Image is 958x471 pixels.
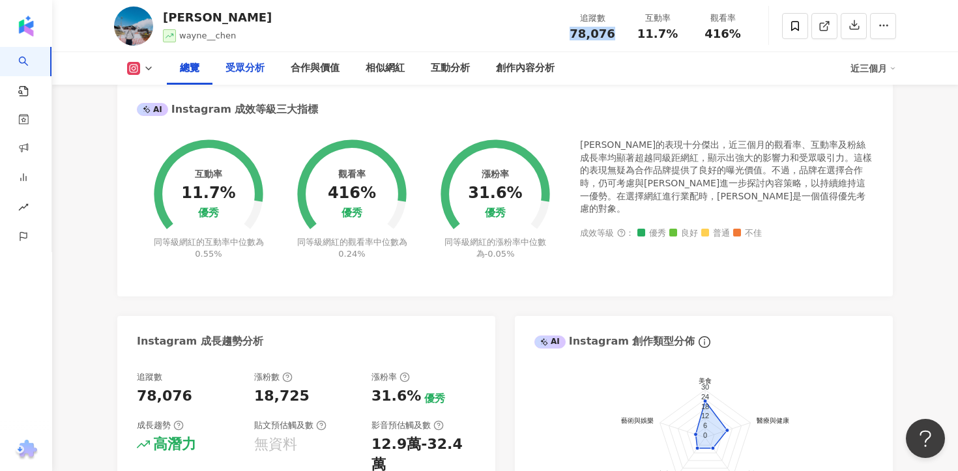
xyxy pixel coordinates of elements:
[534,334,695,349] div: Instagram 創作類型分佈
[485,249,515,259] span: -0.05%
[114,7,153,46] img: KOL Avatar
[371,386,421,407] div: 31.6%
[850,58,896,79] div: 近三個月
[534,335,566,349] div: AI
[137,103,168,116] div: AI
[701,402,709,410] text: 18
[179,31,236,40] span: wayne__chen
[341,207,362,220] div: 優秀
[14,440,39,461] img: chrome extension
[701,412,709,420] text: 12
[482,169,509,179] div: 漲粉率
[431,61,470,76] div: 互動分析
[701,393,709,401] text: 24
[496,61,555,76] div: 創作內容分析
[570,27,615,40] span: 78,076
[703,421,707,429] text: 6
[701,229,730,238] span: 普通
[328,184,376,203] div: 416%
[371,371,410,383] div: 漲粉率
[439,236,553,260] div: 同等級網紅的漲粉率中位數為
[254,371,293,383] div: 漲粉數
[16,16,36,36] img: logo icon
[195,249,222,259] span: 0.55%
[291,61,340,76] div: 合作與價值
[180,61,199,76] div: 總覽
[225,61,265,76] div: 受眾分析
[580,229,873,238] div: 成效等級 ：
[633,12,682,25] div: 互動率
[18,194,29,223] span: rise
[621,417,654,424] text: 藝術與娛樂
[697,334,712,350] span: info-circle
[338,169,366,179] div: 觀看率
[485,207,506,220] div: 優秀
[137,371,162,383] div: 追蹤數
[637,229,666,238] span: 優秀
[699,377,712,384] text: 美食
[198,207,219,220] div: 優秀
[757,417,789,424] text: 醫療與健康
[137,420,184,431] div: 成長趨勢
[366,61,405,76] div: 相似網紅
[371,420,444,431] div: 影音預估觸及數
[637,27,678,40] span: 11.7%
[733,229,762,238] span: 不佳
[568,12,617,25] div: 追蹤數
[254,386,310,407] div: 18,725
[704,27,741,40] span: 416%
[338,249,365,259] span: 0.24%
[468,184,522,203] div: 31.6%
[137,334,263,349] div: Instagram 成長趨勢分析
[254,435,297,455] div: 無資料
[701,383,709,391] text: 30
[137,102,318,117] div: Instagram 成效等級三大指標
[698,12,748,25] div: 觀看率
[181,184,235,203] div: 11.7%
[669,229,698,238] span: 良好
[703,431,707,438] text: 0
[153,435,196,455] div: 高潛力
[424,392,445,406] div: 優秀
[580,139,873,216] div: [PERSON_NAME]的表現十分傑出，近三個月的觀看率、互動率及粉絲成長率均顯著超越同級距網紅，顯示出強大的影響力和受眾吸引力。這樣的表現無疑為合作品牌提供了良好的曝光價值。不過，品牌在選擇...
[254,420,327,431] div: 貼文預估觸及數
[295,236,409,260] div: 同等級網紅的觀看率中位數為
[163,9,272,25] div: [PERSON_NAME]
[18,47,44,98] a: search
[152,236,266,260] div: 同等級網紅的互動率中位數為
[906,419,945,458] iframe: Help Scout Beacon - Open
[195,169,222,179] div: 互動率
[137,386,192,407] div: 78,076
